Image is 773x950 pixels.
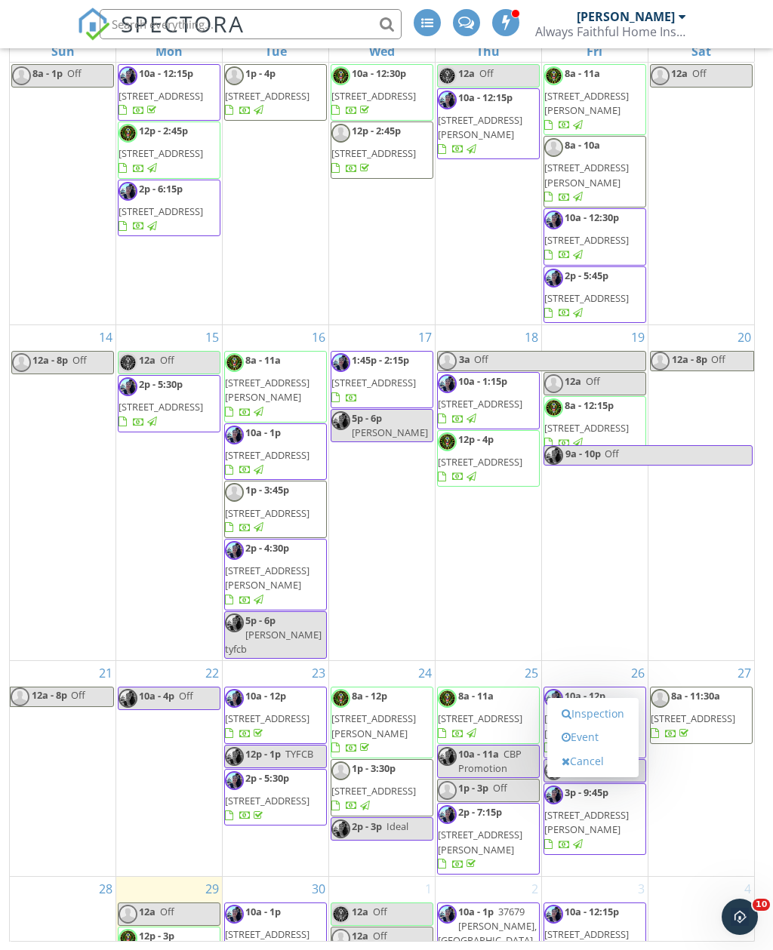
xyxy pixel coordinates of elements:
a: 8a - 10a [STREET_ADDRESS][PERSON_NAME] [544,136,646,208]
span: [STREET_ADDRESS][PERSON_NAME] [544,89,629,117]
img: images.jpg [438,432,457,451]
img: images.jpg [119,929,137,948]
td: Go to September 17, 2025 [329,325,436,661]
img: train_and_i.jpg [225,771,244,790]
span: 8a - 1p [32,66,63,80]
img: images.jpg [544,66,563,85]
span: 12a - 8p [31,687,68,706]
div: [PERSON_NAME] [577,9,675,24]
span: 1p - 3:45p [245,483,289,497]
a: Go to September 17, 2025 [415,325,435,349]
td: Go to September 26, 2025 [541,661,648,877]
img: train_and_i.jpg [331,411,350,430]
a: 12p - 2:45p [STREET_ADDRESS] [119,124,203,174]
td: Go to September 16, 2025 [223,325,329,661]
span: 1:45p - 2:15p [352,353,409,367]
span: 12a - 8p [671,352,708,370]
img: images.jpg [544,398,563,417]
img: train_and_i.jpg [544,786,563,804]
span: 10a - 11a [458,747,499,761]
img: train_and_i.jpg [225,905,244,924]
img: train_and_i.jpg [225,689,244,708]
span: 2p - 6:15p [139,182,183,195]
span: 10a - 1:15p [458,374,507,388]
a: Inspection [554,702,632,726]
img: train_and_i.jpg [544,269,563,287]
a: Go to October 4, 2025 [741,877,754,901]
a: 2p - 5:45p [STREET_ADDRESS] [544,266,646,324]
a: 2p - 6:15p [STREET_ADDRESS] [118,180,220,237]
img: train_and_i.jpg [544,446,563,465]
span: Off [493,781,507,795]
span: [STREET_ADDRESS] [225,506,310,520]
img: images.jpg [331,905,350,924]
span: 12p - 1p [245,747,281,761]
span: 2p - 5:45p [565,269,608,282]
span: [PERSON_NAME] tyfcb [225,628,322,656]
a: Go to September 18, 2025 [522,325,541,349]
span: [STREET_ADDRESS] [544,291,629,305]
span: 8a - 11a [565,66,600,80]
img: train_and_i.jpg [438,905,457,924]
a: Go to September 28, 2025 [96,877,115,901]
a: 10a - 12:15p [STREET_ADDRESS][PERSON_NAME] [437,88,540,160]
a: 12p - 2:45p [STREET_ADDRESS] [118,121,220,179]
img: train_and_i.jpg [331,819,350,838]
a: 10a - 12p [STREET_ADDRESS] [225,689,310,739]
a: Go to September 15, 2025 [202,325,222,349]
a: 8a - 11a [STREET_ADDRESS] [438,689,522,739]
span: 2p - 7:15p [458,805,502,819]
img: train_and_i.jpg [225,541,244,560]
a: 2p - 5:45p [STREET_ADDRESS] [544,269,629,319]
span: 12a [458,66,475,80]
span: [STREET_ADDRESS] [225,448,310,462]
span: [STREET_ADDRESS][PERSON_NAME] [438,113,522,141]
span: 8a - 11a [458,689,494,703]
a: 2p - 6:15p [STREET_ADDRESS] [119,182,203,232]
span: [STREET_ADDRESS] [225,927,310,941]
td: Go to September 7, 2025 [10,38,116,325]
span: Ideal [386,819,408,833]
img: train_and_i.jpg [331,353,350,372]
span: Off [71,688,85,702]
img: default-user-f0147aede5fd5fa78ca7ade42f37bd4542148d508eef1c3d3ea960f66861d68b.jpg [651,352,670,370]
a: 8a - 12:15p [STREET_ADDRESS] [544,396,646,453]
span: 10a - 1p [245,905,281,918]
a: 8a - 11a [STREET_ADDRESS] [437,687,540,744]
span: 10a - 12:30p [352,66,406,80]
span: [STREET_ADDRESS] [119,146,203,160]
a: 2p - 4:30p [STREET_ADDRESS][PERSON_NAME] [225,541,310,607]
a: Event [554,725,632,749]
span: Off [479,66,494,80]
img: default-user-f0147aede5fd5fa78ca7ade42f37bd4542148d508eef1c3d3ea960f66861d68b.jpg [438,781,457,800]
div: Always Faithful Home Inspection [535,24,686,39]
a: 10a - 12:30p [STREET_ADDRESS] [331,64,433,121]
span: Off [72,353,87,367]
span: Off [605,447,619,460]
img: train_and_i.jpg [225,613,244,632]
img: images.jpg [438,66,457,85]
span: 10a - 1p [245,426,281,439]
a: Friday [584,41,605,62]
span: Off [586,374,600,388]
a: Thursday [473,41,503,62]
a: 12p - 4p [STREET_ADDRESS] [438,432,522,483]
span: 10a - 4p [139,689,174,703]
span: 2p - 3p [352,819,382,833]
img: train_and_i.jpg [544,905,563,924]
span: 12p - 2:45p [139,124,188,137]
a: Go to September 25, 2025 [522,661,541,685]
a: 8a - 12:15p [STREET_ADDRESS] [544,398,629,449]
span: 9a - 10p [565,446,602,465]
a: 2p - 5:30p [STREET_ADDRESS] [225,771,310,822]
span: CBP Promotion [458,747,522,775]
span: [STREET_ADDRESS][PERSON_NAME] [544,712,629,739]
img: default-user-f0147aede5fd5fa78ca7ade42f37bd4542148d508eef1c3d3ea960f66861d68b.jpg [544,374,563,393]
a: 10a - 12:15p [STREET_ADDRESS] [118,64,220,121]
span: [STREET_ADDRESS] [544,421,629,435]
img: train_and_i.jpg [119,689,137,708]
img: images.jpg [225,353,244,372]
td: Go to September 18, 2025 [435,325,541,661]
td: Go to September 27, 2025 [648,661,754,877]
a: 1:45p - 2:15p [STREET_ADDRESS] [331,351,433,408]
